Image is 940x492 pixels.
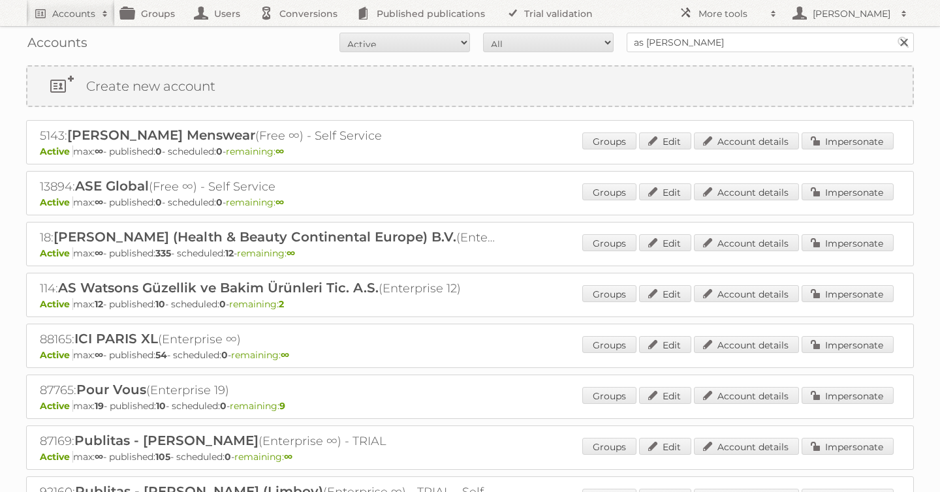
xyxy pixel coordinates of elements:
h2: 18: (Enterprise ∞) [40,229,497,246]
a: Account details [694,132,799,149]
a: Create new account [27,67,913,106]
a: Impersonate [802,132,894,149]
strong: 0 [216,146,223,157]
p: max: - published: - scheduled: - [40,146,900,157]
span: AS Watsons Güzellik ve Bakim Ürünleri Tic. A.S. [58,280,379,296]
span: remaining: [230,400,285,412]
a: Edit [639,285,691,302]
a: Groups [582,336,636,353]
strong: ∞ [95,146,103,157]
h2: [PERSON_NAME] [809,7,894,20]
h2: More tools [698,7,764,20]
span: [PERSON_NAME] Menswear [67,127,255,143]
span: ASE Global [75,178,149,194]
p: max: - published: - scheduled: - [40,196,900,208]
strong: ∞ [95,349,103,361]
a: Groups [582,387,636,404]
h2: 114: (Enterprise 12) [40,280,497,297]
a: Account details [694,438,799,455]
strong: ∞ [284,451,292,463]
a: Groups [582,183,636,200]
strong: ∞ [275,146,284,157]
span: remaining: [231,349,289,361]
span: Active [40,400,73,412]
span: remaining: [234,451,292,463]
input: Search [894,33,913,52]
strong: 19 [95,400,104,412]
span: ICI PARIS XL [74,331,158,346]
h2: 87765: (Enterprise 19) [40,382,497,399]
h2: Accounts [52,7,95,20]
a: Impersonate [802,183,894,200]
strong: 105 [155,451,170,463]
h2: 13894: (Free ∞) - Self Service [40,178,497,195]
a: Account details [694,285,799,302]
span: Active [40,349,73,361]
span: Publitas - [PERSON_NAME] [74,433,258,448]
a: Groups [582,285,636,302]
a: Groups [582,234,636,251]
strong: 2 [279,298,284,310]
h2: 5143: (Free ∞) - Self Service [40,127,497,144]
a: Impersonate [802,234,894,251]
a: Account details [694,387,799,404]
strong: 0 [216,196,223,208]
span: Active [40,146,73,157]
a: Groups [582,438,636,455]
strong: 0 [155,146,162,157]
a: Edit [639,387,691,404]
a: Edit [639,438,691,455]
span: remaining: [229,298,284,310]
span: Active [40,298,73,310]
a: Edit [639,234,691,251]
strong: 9 [279,400,285,412]
span: remaining: [226,196,284,208]
strong: 0 [221,349,228,361]
strong: 0 [220,400,227,412]
strong: 0 [225,451,231,463]
a: Account details [694,234,799,251]
span: remaining: [237,247,295,259]
span: Active [40,247,73,259]
strong: ∞ [275,196,284,208]
strong: ∞ [287,247,295,259]
a: Groups [582,132,636,149]
p: max: - published: - scheduled: - [40,247,900,259]
a: Account details [694,336,799,353]
p: max: - published: - scheduled: - [40,400,900,412]
strong: 335 [155,247,171,259]
a: Account details [694,183,799,200]
span: Pour Vous [76,382,146,397]
strong: 10 [155,298,165,310]
span: [PERSON_NAME] (Health & Beauty Continental Europe) B.V. [54,229,456,245]
a: Impersonate [802,438,894,455]
strong: ∞ [95,451,103,463]
a: Impersonate [802,285,894,302]
span: Active [40,196,73,208]
p: max: - published: - scheduled: - [40,451,900,463]
strong: ∞ [95,247,103,259]
strong: 12 [95,298,103,310]
strong: 0 [155,196,162,208]
strong: 54 [155,349,167,361]
h2: 87169: (Enterprise ∞) - TRIAL [40,433,497,450]
p: max: - published: - scheduled: - [40,349,900,361]
a: Edit [639,132,691,149]
a: Impersonate [802,387,894,404]
a: Edit [639,183,691,200]
a: Edit [639,336,691,353]
p: max: - published: - scheduled: - [40,298,900,310]
h2: 88165: (Enterprise ∞) [40,331,497,348]
strong: ∞ [281,349,289,361]
strong: 12 [225,247,234,259]
span: Active [40,451,73,463]
strong: 10 [156,400,166,412]
a: Impersonate [802,336,894,353]
strong: ∞ [95,196,103,208]
strong: 0 [219,298,226,310]
span: remaining: [226,146,284,157]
